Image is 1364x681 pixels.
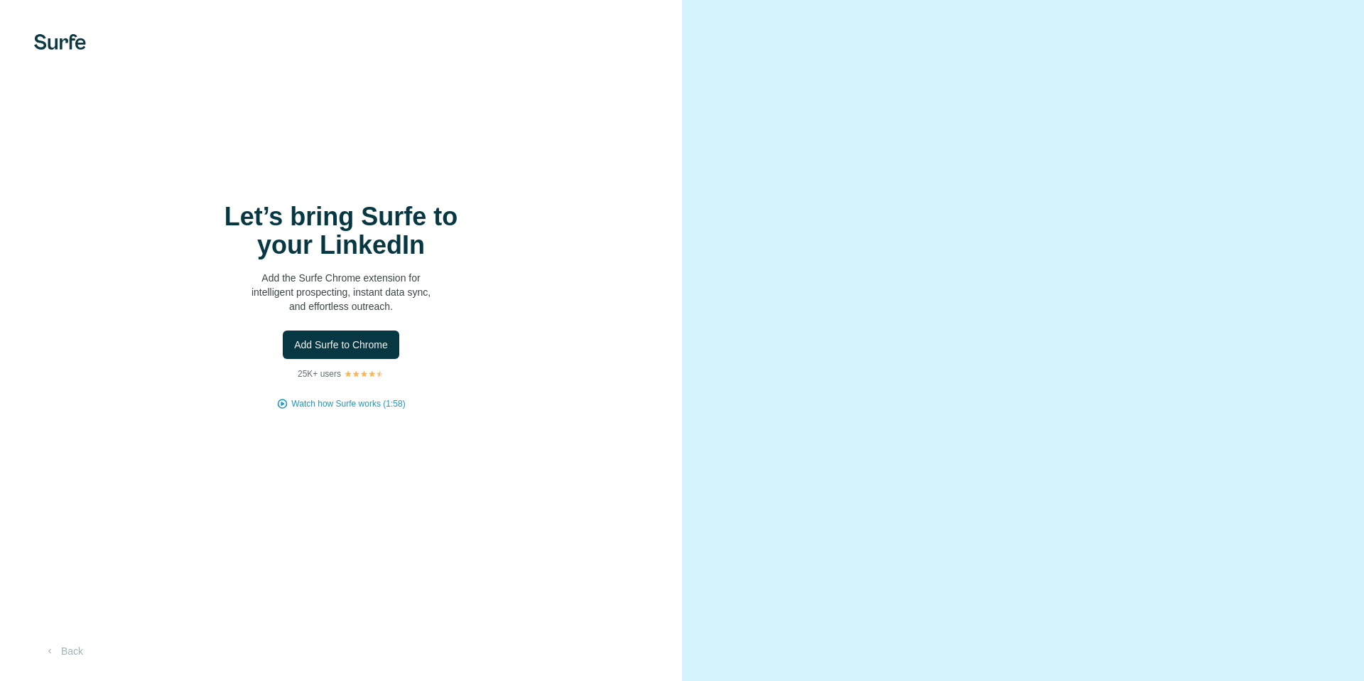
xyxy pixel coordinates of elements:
[283,331,399,359] button: Add Surfe to Chrome
[34,34,86,50] img: Surfe's logo
[294,338,388,352] span: Add Surfe to Chrome
[291,397,405,410] button: Watch how Surfe works (1:58)
[298,368,341,380] p: 25K+ users
[199,203,483,259] h1: Let’s bring Surfe to your LinkedIn
[344,370,384,378] img: Rating Stars
[199,271,483,313] p: Add the Surfe Chrome extension for intelligent prospecting, instant data sync, and effortless out...
[34,638,93,664] button: Back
